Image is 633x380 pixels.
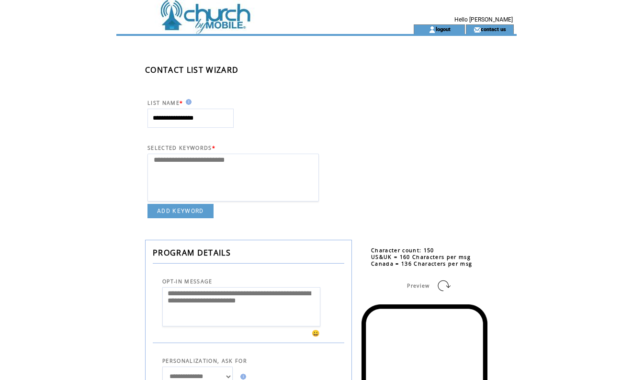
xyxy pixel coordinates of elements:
[312,329,320,337] span: 😀
[147,145,212,151] span: SELECTED KEYWORDS
[237,374,246,380] img: help.gif
[454,16,513,23] span: Hello [PERSON_NAME]
[436,26,451,32] a: logout
[162,358,247,364] span: PERSONALIZATION, ASK FOR
[481,26,506,32] a: contact us
[474,26,481,34] img: contact_us_icon.gif
[407,282,430,289] span: Preview
[371,260,472,267] span: Canada = 136 Characters per msg
[371,254,471,260] span: US&UK = 160 Characters per msg
[371,247,434,254] span: Character count: 150
[162,278,213,285] span: OPT-IN MESSAGE
[183,99,192,105] img: help.gif
[145,65,238,75] span: CONTACT LIST WIZARD
[147,204,214,218] a: ADD KEYWORD
[153,247,231,258] span: PROGRAM DETAILS
[147,100,180,106] span: LIST NAME
[429,26,436,34] img: account_icon.gif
